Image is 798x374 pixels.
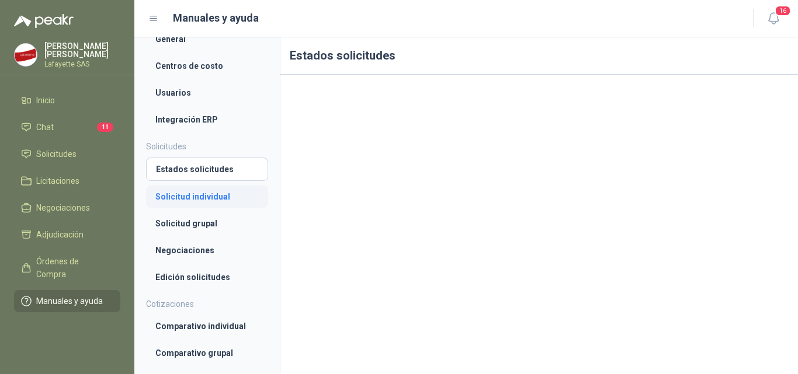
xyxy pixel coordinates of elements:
a: Centros de costo [146,55,268,77]
a: Solicitudes [14,143,120,165]
iframe: /1L6EmpuRmypQjZmboZtR3jTx9BBInGBP6/ [290,84,789,363]
a: General [146,28,268,50]
li: Negociaciones [155,244,259,257]
span: Solicitudes [36,148,77,160]
a: Solicitud individual [146,186,268,208]
p: Lafayette SAS [44,61,120,68]
li: Usuarios [155,86,259,99]
a: Órdenes de Compra [14,250,120,285]
h4: Cotizaciones [146,298,268,310]
a: Negociaciones [14,197,120,219]
li: Estados solicitudes [156,163,258,176]
span: Chat [36,121,54,134]
a: Integración ERP [146,109,268,131]
span: Órdenes de Compra [36,255,109,281]
a: Manuales y ayuda [14,290,120,312]
h1: Estados solicitudes [280,37,798,75]
span: 16 [775,5,791,16]
li: Centros de costo [155,60,259,72]
span: Adjudicación [36,228,84,241]
span: Negociaciones [36,201,90,214]
li: Solicitud individual [155,190,259,203]
a: Comparativo individual [146,315,268,337]
a: Negociaciones [146,239,268,261]
a: Chat11 [14,116,120,138]
h4: Solicitudes [146,140,268,153]
li: Solicitud grupal [155,217,259,230]
a: Licitaciones [14,170,120,192]
span: Inicio [36,94,55,107]
button: 16 [763,8,784,29]
span: 11 [97,123,113,132]
span: Licitaciones [36,174,79,187]
span: Manuales y ayuda [36,295,103,307]
img: Company Logo [15,44,37,66]
li: Comparativo individual [155,320,259,333]
li: Integración ERP [155,113,259,126]
img: Logo peakr [14,14,74,28]
a: Comparativo grupal [146,342,268,364]
a: Edición solicitudes [146,266,268,288]
a: Inicio [14,89,120,111]
a: Adjudicación [14,223,120,246]
a: Solicitud grupal [146,212,268,235]
li: Edición solicitudes [155,271,259,284]
a: Usuarios [146,82,268,104]
h1: Manuales y ayuda [173,10,259,26]
li: Comparativo grupal [155,347,259,359]
li: General [155,33,259,46]
a: Estados solicitudes [146,158,268,181]
p: [PERSON_NAME] [PERSON_NAME] [44,42,120,58]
